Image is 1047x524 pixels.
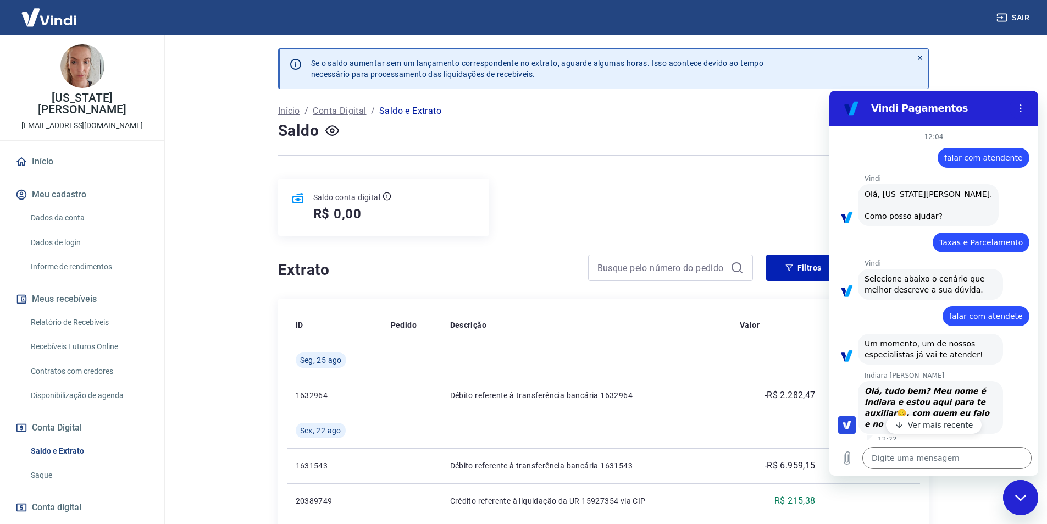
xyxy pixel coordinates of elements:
button: Conta Digital [13,416,151,440]
p: Débito referente à transferência bancária 1632964 [450,390,722,401]
a: Saldo e Extrato [26,440,151,462]
img: 9a76b6b1-a1e9-43c8-a7a6-354d22f709a1.jpeg [60,44,104,88]
iframe: Botão para iniciar a janela de mensagens, 1 mensagem não lida [1003,480,1038,515]
a: Dados de login [26,231,151,254]
span: Conta digital [32,500,81,515]
a: Conta Digital [313,104,366,118]
p: 1631543 [296,460,373,471]
p: [EMAIL_ADDRESS][DOMAIN_NAME] [21,120,143,131]
p: R$ 215,38 [774,494,816,508]
h4: Extrato [278,259,575,281]
p: Débito referente à transferência bancária 1631543 [450,460,722,471]
button: Sair [994,8,1034,28]
a: Início [13,150,151,174]
p: 1632964 [296,390,373,401]
p: Descrição [450,319,487,330]
button: Meus recebíveis [13,287,151,311]
img: Vindi [13,1,85,34]
a: Início [278,104,300,118]
h5: R$ 0,00 [313,205,362,223]
p: 20389749 [296,495,373,506]
p: / [371,104,375,118]
p: -R$ 2.282,47 [765,389,816,402]
iframe: Janela de mensagens [829,91,1038,476]
button: Meu cadastro [13,183,151,207]
p: Valor [740,319,760,330]
input: Busque pelo número do pedido [597,260,726,276]
span: Sex, 22 ago [300,425,341,436]
a: Dados da conta [26,207,151,229]
h4: Saldo [278,120,319,142]
a: Informe de rendimentos [26,256,151,278]
a: Relatório de Recebíveis [26,311,151,334]
p: ID [296,319,303,330]
a: Recebíveis Futuros Online [26,335,151,358]
a: Saque [26,464,151,487]
button: Filtros [766,255,841,281]
p: -R$ 6.959,15 [765,459,816,472]
a: Conta digital [13,495,151,520]
p: / [304,104,308,118]
a: Disponibilização de agenda [26,384,151,407]
p: Se o saldo aumentar sem um lançamento correspondente no extrato, aguarde algumas horas. Isso acon... [311,58,764,80]
a: Contratos com credores [26,360,151,383]
p: [US_STATE][PERSON_NAME] [9,92,156,115]
p: Saldo conta digital [313,192,381,203]
span: Seg, 25 ago [300,355,342,366]
p: Crédito referente à liquidação da UR 15927354 via CIP [450,495,722,506]
p: Pedido [391,319,417,330]
p: Saldo e Extrato [379,104,441,118]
